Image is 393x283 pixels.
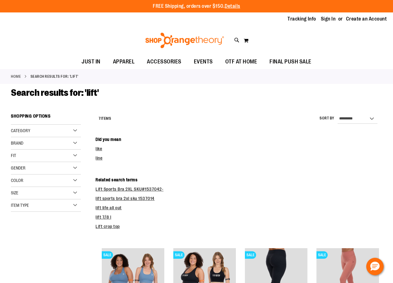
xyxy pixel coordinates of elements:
[107,55,141,69] a: APPAREL
[11,87,99,98] span: Search results for: 'lift'
[96,155,102,160] a: line
[11,141,23,146] span: Brand
[96,205,122,210] a: lift life all out
[346,16,387,22] a: Create an Account
[11,178,23,183] span: Color
[288,16,316,22] a: Tracking Info
[113,55,135,69] span: APPAREL
[225,55,257,69] span: OTF AT HOME
[173,251,185,259] span: SALE
[96,215,111,220] a: lift 7/8 l
[82,55,101,69] span: JUST IN
[263,55,318,69] a: FINAL PUSH SALE
[96,177,382,183] dt: Related search terms
[147,55,181,69] span: ACCESSORIES
[11,128,30,133] span: Category
[11,153,16,158] span: Fit
[321,16,336,22] a: Sign In
[316,251,328,259] span: SALE
[11,111,81,125] strong: Shopping Options
[11,203,29,208] span: Item Type
[245,251,256,259] span: SALE
[144,33,225,48] img: Shop Orangetheory
[188,55,219,69] a: EVENTS
[30,74,78,79] strong: Search results for: 'lift'
[269,55,311,69] span: FINAL PUSH SALE
[11,74,21,79] a: Home
[99,114,111,123] h2: Items
[75,55,107,69] a: JUST IN
[366,258,384,275] button: Hello, have a question? Let’s chat.
[11,165,26,170] span: Gender
[225,3,240,9] a: Details
[102,251,113,259] span: SALE
[194,55,213,69] span: EVENTS
[96,146,102,151] a: like
[219,55,264,69] a: OTF AT HOME
[96,196,155,201] a: lift sports bra 2xl sku 1537014
[320,116,335,121] label: Sort By
[96,224,120,229] a: Lift crop top
[141,55,188,69] a: ACCESSORIES
[99,116,101,121] span: 7
[153,3,240,10] p: FREE Shipping, orders over $150.
[96,187,163,192] a: Lift Sports Bra 2XL SKU#1537042-
[96,136,382,142] dt: Did you mean
[11,190,18,195] span: Size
